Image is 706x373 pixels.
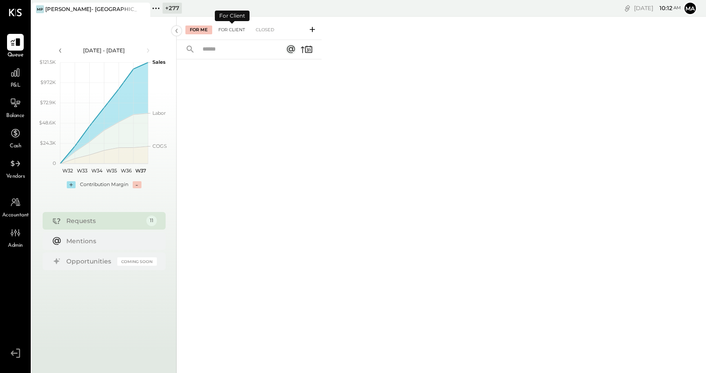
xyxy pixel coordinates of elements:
[117,257,157,266] div: Coming Soon
[634,4,681,12] div: [DATE]
[0,194,30,219] a: Accountant
[152,143,167,149] text: COGS
[146,216,157,226] div: 11
[251,26,279,34] div: Closed
[36,5,44,13] div: MP
[0,34,30,59] a: Queue
[106,168,116,174] text: W35
[120,168,131,174] text: W36
[163,3,182,14] div: + 277
[152,110,166,116] text: Labor
[40,140,56,146] text: $24.3K
[45,5,137,13] div: [PERSON_NAME]- [GEOGRAPHIC_DATA]
[62,168,72,174] text: W32
[11,82,21,90] span: P&L
[214,26,250,34] div: For Client
[10,143,21,150] span: Cash
[6,112,25,120] span: Balance
[0,95,30,120] a: Balance
[77,168,87,174] text: W33
[67,181,76,188] div: +
[683,1,697,15] button: Ma
[0,125,30,150] a: Cash
[67,47,141,54] div: [DATE] - [DATE]
[135,168,146,174] text: W37
[2,212,29,219] span: Accountant
[40,99,56,106] text: $72.9K
[215,11,250,21] div: For Client
[0,64,30,90] a: P&L
[91,168,102,174] text: W34
[152,59,166,65] text: Sales
[66,237,152,245] div: Mentions
[39,120,56,126] text: $48.6K
[40,79,56,85] text: $97.2K
[40,59,56,65] text: $121.5K
[0,155,30,181] a: Vendors
[66,216,142,225] div: Requests
[0,224,30,250] a: Admin
[133,181,141,188] div: -
[6,173,25,181] span: Vendors
[185,26,212,34] div: For Me
[80,181,128,188] div: Contribution Margin
[8,242,23,250] span: Admin
[7,51,24,59] span: Queue
[66,257,113,266] div: Opportunities
[53,160,56,166] text: 0
[623,4,632,13] div: copy link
